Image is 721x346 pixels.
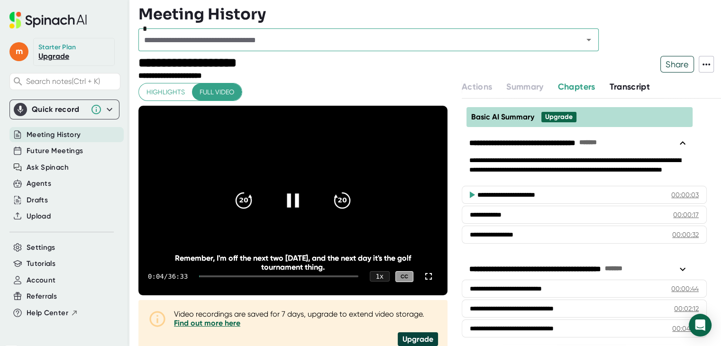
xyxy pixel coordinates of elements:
[395,271,413,282] div: CC
[545,113,573,121] div: Upgrade
[609,82,650,92] span: Transcript
[26,77,118,86] span: Search notes (Ctrl + K)
[27,178,51,189] button: Agents
[609,81,650,93] button: Transcript
[370,271,390,282] div: 1 x
[174,310,438,328] div: Video recordings are saved for 7 days, upgrade to extend video storage.
[27,242,55,253] button: Settings
[27,275,55,286] button: Account
[27,308,68,319] span: Help Center
[462,81,492,93] button: Actions
[661,56,694,73] span: Share
[27,129,81,140] button: Meeting History
[27,146,83,156] button: Future Meetings
[174,319,240,328] a: Find out more here
[148,273,188,280] div: 0:04 / 36:33
[139,83,192,101] button: Highlights
[471,112,534,121] span: Basic AI Summary
[660,56,694,73] button: Share
[671,284,699,293] div: 00:00:44
[146,86,185,98] span: Highlights
[558,82,595,92] span: Chapters
[672,324,699,333] div: 00:04:59
[462,82,492,92] span: Actions
[27,308,78,319] button: Help Center
[558,81,595,93] button: Chapters
[38,43,76,52] div: Starter Plan
[9,42,28,61] span: m
[27,211,51,222] button: Upload
[674,304,699,313] div: 00:02:12
[32,105,86,114] div: Quick record
[27,195,48,206] button: Drafts
[398,332,438,346] div: Upgrade
[671,190,699,200] div: 00:00:03
[27,258,55,269] button: Tutorials
[200,86,234,98] span: Full video
[138,5,266,23] h3: Meeting History
[672,230,699,239] div: 00:00:32
[673,210,699,219] div: 00:00:17
[192,83,242,101] button: Full video
[689,314,712,337] div: Open Intercom Messenger
[38,52,69,61] a: Upgrade
[582,33,595,46] button: Open
[169,254,416,272] div: Remember, I'm off the next two [DATE], and the next day it's the golf tournament thing.
[14,100,115,119] div: Quick record
[506,81,543,93] button: Summary
[506,82,543,92] span: Summary
[27,291,57,302] button: Referrals
[27,162,69,173] button: Ask Spinach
